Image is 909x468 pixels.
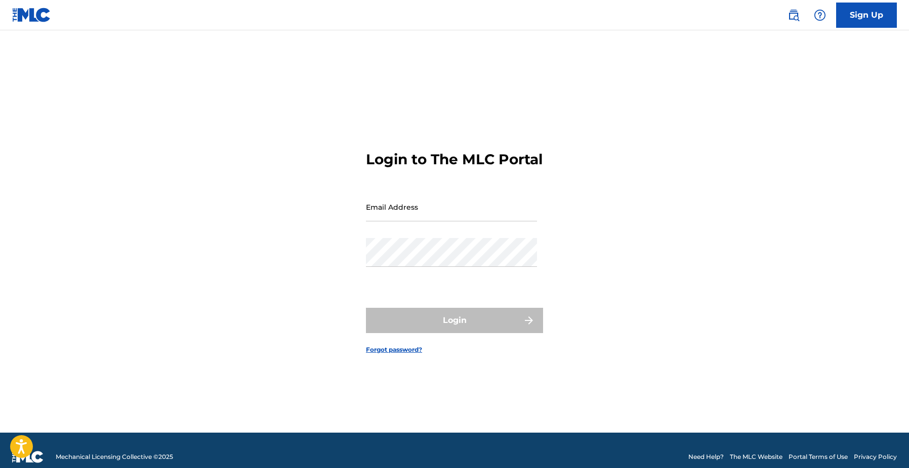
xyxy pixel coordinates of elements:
img: help [814,9,826,21]
a: Sign Up [836,3,897,28]
a: Privacy Policy [854,452,897,461]
a: Portal Terms of Use [789,452,848,461]
h3: Login to The MLC Portal [366,151,543,168]
span: Mechanical Licensing Collective © 2025 [56,452,173,461]
img: search [788,9,800,21]
iframe: Chat Widget [858,419,909,468]
img: MLC Logo [12,8,51,22]
a: Public Search [783,5,804,25]
img: logo [12,451,44,463]
a: The MLC Website [730,452,782,461]
div: Help [810,5,830,25]
a: Forgot password? [366,345,422,354]
a: Need Help? [688,452,724,461]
